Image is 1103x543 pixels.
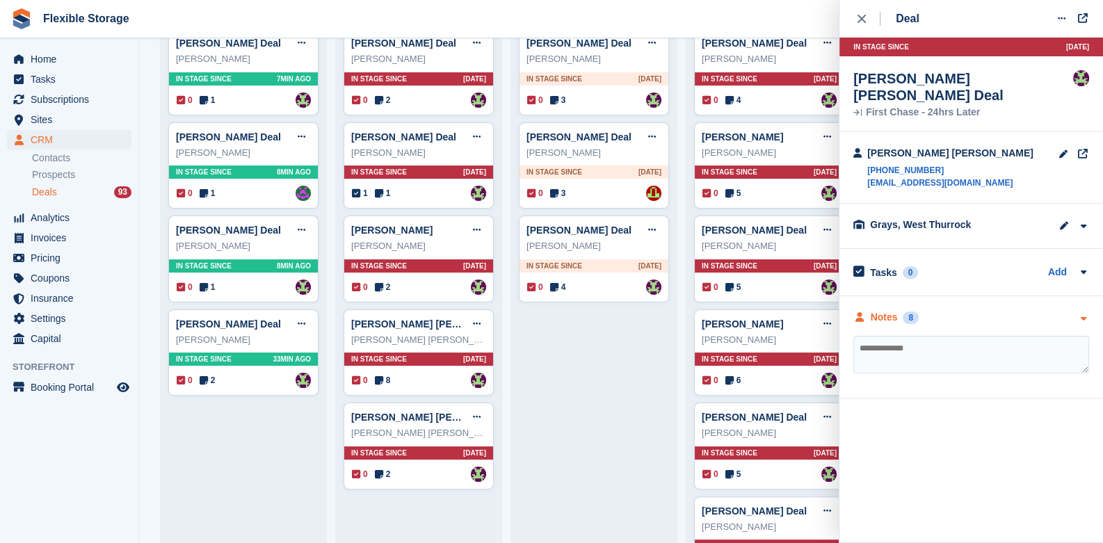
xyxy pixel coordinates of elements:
span: 7MIN AGO [277,74,311,84]
span: [DATE] [463,261,486,271]
a: [PERSON_NAME] Deal [176,131,281,143]
span: [DATE] [463,74,486,84]
a: Rachael Fisher [1073,70,1089,86]
span: 0 [527,281,543,293]
span: In stage since [702,354,757,364]
img: David Jones [646,186,661,201]
div: [PERSON_NAME] [PERSON_NAME] [351,426,486,440]
span: In stage since [702,167,757,177]
a: [PERSON_NAME] Deal [176,38,281,49]
span: 0 [702,94,718,106]
img: Rachael Fisher [296,92,311,108]
img: Rachael Fisher [821,467,837,482]
span: In stage since [351,74,407,84]
span: 1 [200,281,216,293]
span: 5 [725,468,741,480]
a: Rachael Fisher [821,279,837,295]
img: Rachael Fisher [471,279,486,295]
div: [PERSON_NAME] [351,52,486,66]
a: Rachael Fisher [821,92,837,108]
span: In stage since [351,261,407,271]
span: 1 [200,187,216,200]
a: [PERSON_NAME] Deal [526,225,631,236]
span: [DATE] [814,167,837,177]
span: In stage since [702,448,757,458]
span: 4 [550,281,566,293]
a: [PERSON_NAME] Deal [702,412,807,423]
span: In stage since [526,261,582,271]
span: 5 [725,187,741,200]
span: Prospects [32,168,75,181]
span: 0 [177,94,193,106]
span: In stage since [351,167,407,177]
a: [PERSON_NAME] Deal [526,38,631,49]
span: 8MIN AGO [277,167,311,177]
div: [PERSON_NAME] [351,146,486,160]
img: Rachael Fisher [821,186,837,201]
div: Notes [871,310,898,325]
span: 8MIN AGO [277,261,311,271]
span: [DATE] [814,261,837,271]
span: In stage since [176,74,232,84]
span: 0 [352,374,368,387]
a: Rachael Fisher [471,373,486,388]
span: 0 [352,468,368,480]
span: 0 [702,374,718,387]
span: In stage since [702,261,757,271]
a: Deals 93 [32,185,131,200]
span: CRM [31,130,114,149]
span: Booking Portal [31,378,114,397]
a: [PERSON_NAME] [351,225,433,236]
img: Daniel Douglas [296,186,311,201]
span: Invoices [31,228,114,248]
div: [PERSON_NAME] [702,426,837,440]
a: Preview store [115,379,131,396]
a: [PERSON_NAME] [PERSON_NAME] Deal [351,412,540,423]
span: 4 [725,94,741,106]
span: 0 [527,187,543,200]
a: menu [7,70,131,89]
a: Rachael Fisher [821,373,837,388]
span: Analytics [31,208,114,227]
span: 1 [375,187,391,200]
span: 8 [375,374,391,387]
div: 8 [903,311,919,324]
span: [DATE] [1066,42,1089,52]
span: 0 [702,281,718,293]
span: 0 [177,187,193,200]
div: [PERSON_NAME] [PERSON_NAME] [867,146,1033,161]
div: [PERSON_NAME] [176,146,311,160]
span: Capital [31,329,114,348]
a: Flexible Storage [38,7,135,30]
div: [PERSON_NAME] [702,333,837,347]
div: [PERSON_NAME] [176,333,311,347]
span: Subscriptions [31,90,114,109]
a: [PERSON_NAME] Deal [702,38,807,49]
div: [PERSON_NAME] [176,239,311,253]
div: First Chase - 24hrs Later [853,108,1073,117]
a: [PERSON_NAME] Deal [702,225,807,236]
span: [DATE] [638,261,661,271]
span: [DATE] [638,74,661,84]
span: [DATE] [463,167,486,177]
span: 0 [352,281,368,293]
a: Add [1048,265,1067,281]
img: Rachael Fisher [471,92,486,108]
span: Insurance [31,289,114,308]
span: In stage since [351,354,407,364]
a: menu [7,378,131,397]
a: [PERSON_NAME] Deal [351,38,456,49]
a: menu [7,49,131,69]
span: Sites [31,110,114,129]
span: 2 [375,94,391,106]
div: [PERSON_NAME] [526,146,661,160]
a: Contacts [32,152,131,165]
img: stora-icon-8386f47178a22dfd0bd8f6a31ec36ba5ce8667c1dd55bd0f319d3a0aa187defe.svg [11,8,32,29]
span: [DATE] [814,354,837,364]
span: In stage since [176,261,232,271]
a: menu [7,130,131,149]
a: Rachael Fisher [646,92,661,108]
